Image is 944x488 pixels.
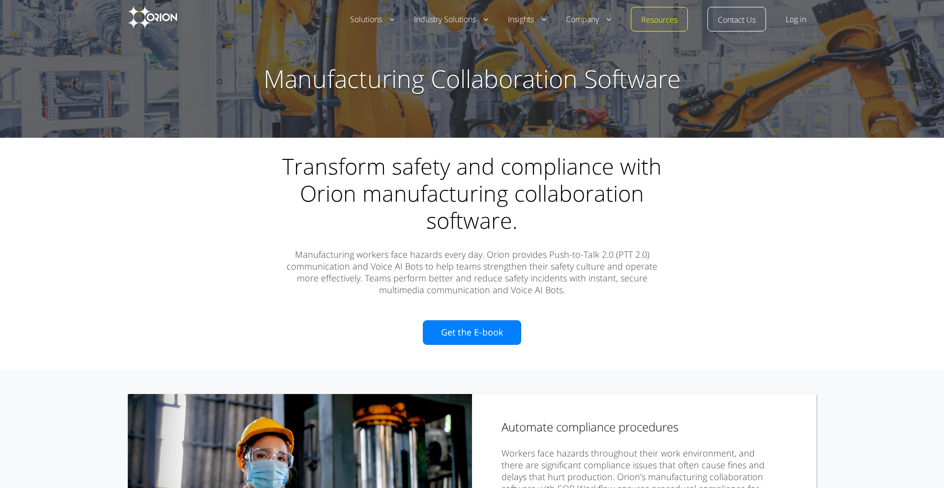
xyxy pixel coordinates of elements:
[423,320,521,345] a: Get the E-book
[566,14,611,26] a: Company
[275,248,669,310] p: Manufacturing workers face hazards every day. Orion provides Push-to-Talk 2.0 (PTT 2.0) communica...
[786,14,806,26] a: Log in
[508,14,546,26] a: Insights
[414,14,488,26] a: Industry Solutions
[350,14,394,26] a: Solutions
[275,152,669,248] h2: Transform safety and compliance with Orion manufacturing collaboration software.
[767,374,944,488] iframe: Chat Widget
[128,6,177,29] img: Orion
[501,416,777,437] h2: Automate compliance procedures
[718,14,756,26] a: Contact Us
[641,14,678,26] a: Resources
[182,64,762,93] h1: Manufacturing Collaboration Software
